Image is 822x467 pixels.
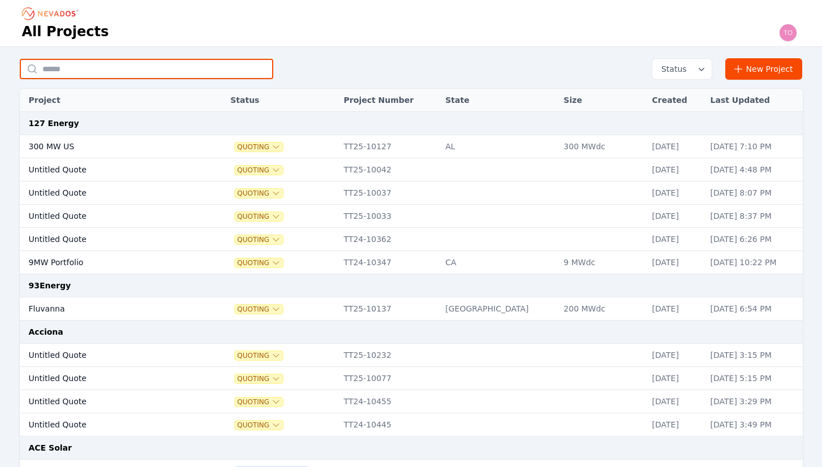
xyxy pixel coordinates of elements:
tr: FluvannaQuotingTT25-10137[GEOGRAPHIC_DATA]200 MWdc[DATE][DATE] 6:54 PM [20,297,803,321]
td: [DATE] [647,205,705,228]
td: 9 MWdc [558,251,646,274]
td: TT25-10037 [338,181,440,205]
td: Untitled Quote [20,413,197,436]
th: Project [20,89,197,112]
nav: Breadcrumb [22,5,82,23]
td: [DATE] 8:07 PM [705,181,803,205]
button: Quoting [235,374,283,383]
td: TT25-10033 [338,205,440,228]
td: Untitled Quote [20,344,197,367]
button: Quoting [235,235,283,244]
td: TT24-10347 [338,251,440,274]
button: Quoting [235,142,283,152]
tr: 300 MW USQuotingTT25-10127AL300 MWdc[DATE][DATE] 7:10 PM [20,135,803,158]
button: Quoting [235,421,283,430]
td: Untitled Quote [20,367,197,390]
th: Status [225,89,338,112]
td: [DATE] 6:54 PM [705,297,803,321]
td: 200 MWdc [558,297,646,321]
td: [DATE] [647,228,705,251]
td: [DATE] [647,367,705,390]
td: [DATE] 8:37 PM [705,205,803,228]
td: [DATE] 3:49 PM [705,413,803,436]
th: Project Number [338,89,440,112]
tr: Untitled QuoteQuotingTT25-10042[DATE][DATE] 4:48 PM [20,158,803,181]
td: [DATE] [647,344,705,367]
td: 93Energy [20,274,803,297]
td: 127 Energy [20,112,803,135]
h1: All Projects [22,23,109,41]
td: AL [440,135,558,158]
tr: 9MW PortfolioQuotingTT24-10347CA9 MWdc[DATE][DATE] 10:22 PM [20,251,803,274]
button: Quoting [235,258,283,267]
td: [DATE] 6:26 PM [705,228,803,251]
button: Status [652,59,712,79]
td: [DATE] 7:10 PM [705,135,803,158]
td: [DATE] [647,413,705,436]
td: Untitled Quote [20,228,197,251]
td: TT24-10445 [338,413,440,436]
td: Untitled Quote [20,158,197,181]
button: Quoting [235,212,283,221]
th: Size [558,89,646,112]
tr: Untitled QuoteQuotingTT24-10445[DATE][DATE] 3:49 PM [20,413,803,436]
button: Quoting [235,397,283,407]
tr: Untitled QuoteQuotingTT25-10037[DATE][DATE] 8:07 PM [20,181,803,205]
button: Quoting [235,351,283,360]
td: [DATE] 3:15 PM [705,344,803,367]
img: todd.padezanin@nevados.solar [779,24,797,42]
td: Fluvanna [20,297,197,321]
td: TT24-10362 [338,228,440,251]
td: Untitled Quote [20,205,197,228]
a: New Project [725,58,803,80]
td: CA [440,251,558,274]
td: 300 MWdc [558,135,646,158]
tr: Untitled QuoteQuotingTT25-10232[DATE][DATE] 3:15 PM [20,344,803,367]
td: TT24-10455 [338,390,440,413]
td: [DATE] [647,297,705,321]
td: [DATE] [647,251,705,274]
td: TT25-10042 [338,158,440,181]
span: Status [657,63,687,75]
button: Quoting [235,166,283,175]
th: Last Updated [705,89,803,112]
tr: Untitled QuoteQuotingTT25-10033[DATE][DATE] 8:37 PM [20,205,803,228]
td: TT25-10137 [338,297,440,321]
td: [DATE] 4:48 PM [705,158,803,181]
td: Acciona [20,321,803,344]
tr: Untitled QuoteQuotingTT24-10455[DATE][DATE] 3:29 PM [20,390,803,413]
button: Quoting [235,189,283,198]
tr: Untitled QuoteQuotingTT24-10362[DATE][DATE] 6:26 PM [20,228,803,251]
td: [DATE] 3:29 PM [705,390,803,413]
td: 300 MW US [20,135,197,158]
td: [DATE] [647,158,705,181]
td: [DATE] 10:22 PM [705,251,803,274]
td: Untitled Quote [20,390,197,413]
td: ACE Solar [20,436,803,460]
td: [DATE] [647,135,705,158]
td: 9MW Portfolio [20,251,197,274]
td: [DATE] [647,181,705,205]
button: Quoting [235,305,283,314]
td: [GEOGRAPHIC_DATA] [440,297,558,321]
td: TT25-10077 [338,367,440,390]
tr: Untitled QuoteQuotingTT25-10077[DATE][DATE] 5:15 PM [20,367,803,390]
td: Untitled Quote [20,181,197,205]
td: [DATE] 5:15 PM [705,367,803,390]
td: TT25-10232 [338,344,440,367]
th: Created [647,89,705,112]
th: State [440,89,558,112]
td: [DATE] [647,390,705,413]
td: TT25-10127 [338,135,440,158]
